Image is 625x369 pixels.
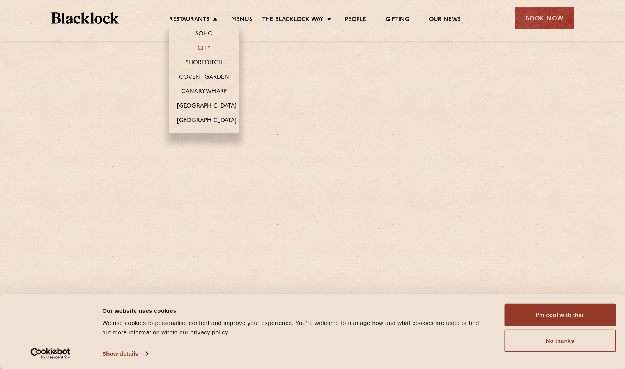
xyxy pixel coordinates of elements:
[515,7,574,29] div: Book Now
[195,30,213,39] a: Soho
[345,16,366,25] a: People
[386,16,409,25] a: Gifting
[186,59,223,68] a: Shoreditch
[177,103,237,111] a: [GEOGRAPHIC_DATA]
[102,318,487,337] div: We use cookies to personalise content and improve your experience. You're welcome to manage how a...
[504,304,616,326] button: I'm cool with that
[169,16,210,25] a: Restaurants
[102,306,487,315] div: Our website uses cookies
[177,117,237,126] a: [GEOGRAPHIC_DATA]
[102,348,147,360] a: Show details
[198,45,211,53] a: City
[231,16,252,25] a: Menus
[429,16,461,25] a: Our News
[51,12,119,24] img: BL_Textured_Logo-footer-cropped.svg
[179,74,229,82] a: Covent Garden
[262,16,324,25] a: The Blacklock Way
[181,88,227,97] a: Canary Wharf
[504,330,616,352] button: No thanks
[16,348,85,360] a: Usercentrics Cookiebot - opens in a new window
